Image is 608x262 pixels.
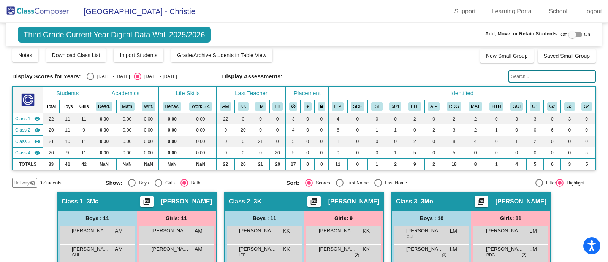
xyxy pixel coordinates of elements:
[578,124,595,136] td: 0
[220,102,231,111] button: AM
[76,5,195,17] span: [GEOGRAPHIC_DATA] - Christie
[344,179,369,186] div: First Name
[578,147,595,159] td: 5
[578,159,595,170] td: 5
[347,159,368,170] td: 0
[92,113,116,124] td: 0.00
[486,159,507,170] td: 1
[475,196,488,207] button: Print Students Details
[217,113,235,124] td: 22
[185,124,216,136] td: 0.00
[424,147,443,159] td: 0
[405,100,424,113] th: English Language Learner
[301,147,315,159] td: 0
[471,211,550,226] div: Girls: 11
[486,5,539,17] a: Learning Portal
[76,124,92,136] td: 9
[368,124,386,136] td: 1
[319,245,357,253] span: [PERSON_NAME]
[313,179,330,186] div: Scores
[185,113,216,124] td: 0.00
[496,198,546,205] span: [PERSON_NAME]
[142,198,151,208] mat-icon: picture_as_pdf
[368,159,386,170] td: 1
[347,124,368,136] td: 0
[59,124,76,136] td: 11
[465,124,486,136] td: 2
[469,102,482,111] button: MAT
[328,113,347,124] td: 4
[59,159,76,170] td: 41
[46,48,106,62] button: Download Class List
[269,124,286,136] td: 0
[76,159,92,170] td: 42
[13,136,43,147] td: Laura Morris - 3Mo
[115,245,123,253] span: AM
[328,87,595,100] th: Identified
[217,87,286,100] th: Last Teacher
[561,159,578,170] td: 3
[561,113,578,124] td: 3
[405,136,424,147] td: 2
[417,198,433,205] span: - 3Mo
[315,124,328,136] td: 0
[34,127,40,133] mat-icon: visibility
[252,113,269,124] td: 0
[578,100,595,113] th: Group 4
[465,100,486,113] th: Math Intervention
[544,100,561,113] th: Group 2
[13,147,43,159] td: Lindsey Branchut - 3B
[392,211,471,226] div: Boys : 10
[138,159,159,170] td: NaN
[328,100,347,113] th: Individualized Education Plan
[177,52,266,58] span: Grade/Archive Students in Table View
[92,124,116,136] td: 0.00
[92,147,116,159] td: 0.00
[386,136,405,147] td: 0
[286,147,300,159] td: 5
[15,127,30,133] span: Class 2
[34,138,40,144] mat-icon: visibility
[18,27,211,43] span: Third Grade Current Year Digital Data Wall 2025/2026
[286,113,300,124] td: 3
[543,5,573,17] a: School
[328,136,347,147] td: 1
[43,113,59,124] td: 22
[116,147,138,159] td: 0.00
[116,159,138,170] td: NaN
[59,136,76,147] td: 10
[486,245,524,253] span: [PERSON_NAME]
[486,147,507,159] td: 0
[560,31,567,38] span: Off
[12,73,81,80] span: Display Scores for Years:
[301,159,315,170] td: 0
[486,136,507,147] td: 0
[368,136,386,147] td: 0
[465,113,486,124] td: 2
[561,100,578,113] th: Group 3
[561,147,578,159] td: 0
[138,147,159,159] td: 0.00
[87,73,177,80] mat-radio-group: Select an option
[530,102,540,111] button: G1
[34,150,40,156] mat-icon: visibility
[561,124,578,136] td: 0
[162,179,175,186] div: Girls
[239,245,277,253] span: [PERSON_NAME]
[43,124,59,136] td: 20
[120,102,134,111] button: Math
[105,179,122,186] span: Show:
[269,113,286,124] td: 0
[465,159,486,170] td: 8
[526,113,543,124] td: 3
[526,100,543,113] th: Group 1
[72,252,79,258] span: GUI
[486,100,507,113] th: Health concerns, please inquire with teacher and nurse
[301,136,315,147] td: 0
[43,147,59,159] td: 20
[159,87,216,100] th: Life Skills
[564,179,584,186] div: Highlight
[234,159,252,170] td: 20
[485,30,557,38] span: Add, Move, or Retain Students
[34,116,40,122] mat-icon: visibility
